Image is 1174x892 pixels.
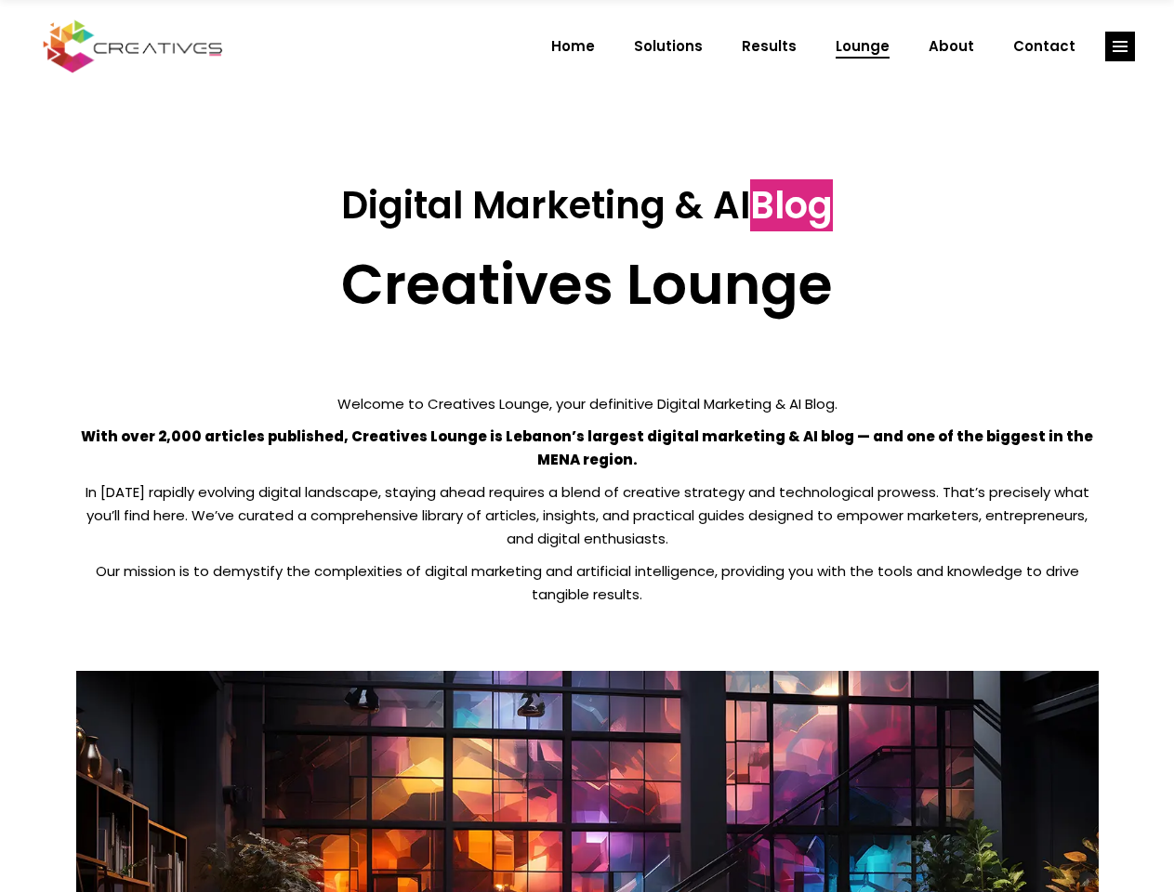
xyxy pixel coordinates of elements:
p: Our mission is to demystify the complexities of digital marketing and artificial intelligence, pr... [76,559,1099,606]
span: Solutions [634,22,703,71]
span: Lounge [836,22,890,71]
span: Results [742,22,797,71]
p: Welcome to Creatives Lounge, your definitive Digital Marketing & AI Blog. [76,392,1099,415]
span: Home [551,22,595,71]
h3: Digital Marketing & AI [76,183,1099,228]
strong: With over 2,000 articles published, Creatives Lounge is Lebanon’s largest digital marketing & AI ... [81,426,1093,469]
h2: Creatives Lounge [76,251,1099,318]
a: Lounge [816,22,909,71]
span: Blog [750,179,833,231]
span: Contact [1013,22,1075,71]
img: Creatives [39,18,227,75]
a: Home [532,22,614,71]
a: Contact [994,22,1095,71]
a: Results [722,22,816,71]
a: link [1105,32,1135,61]
p: In [DATE] rapidly evolving digital landscape, staying ahead requires a blend of creative strategy... [76,480,1099,550]
a: About [909,22,994,71]
span: About [929,22,974,71]
a: Solutions [614,22,722,71]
